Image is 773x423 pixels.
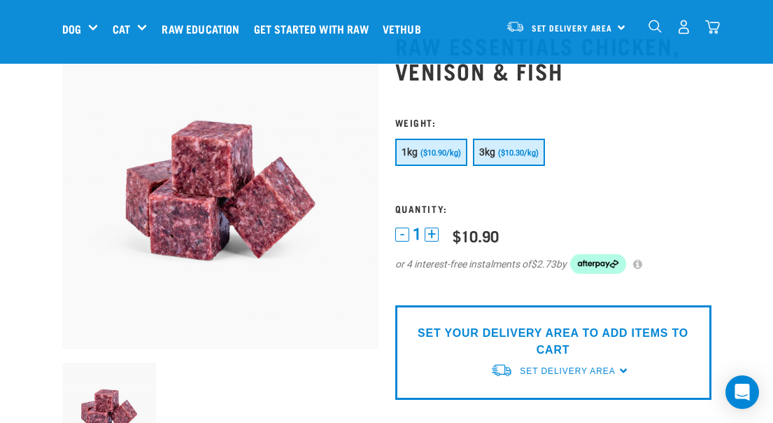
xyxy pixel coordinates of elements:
[705,20,720,34] img: home-icon@2x.png
[62,20,81,37] a: Dog
[250,1,379,57] a: Get started with Raw
[113,20,130,37] a: Cat
[406,325,701,359] p: SET YOUR DELIVERY AREA TO ADD ITEMS TO CART
[395,228,409,242] button: -
[379,1,432,57] a: Vethub
[506,20,525,33] img: van-moving.png
[395,203,711,214] h3: Quantity:
[395,254,711,274] div: or 4 interest-free instalments of by
[473,139,545,166] button: 3kg ($10.30/kg)
[420,148,461,158] span: ($10.90/kg)
[453,227,499,244] div: $10.90
[158,1,250,57] a: Raw Education
[520,366,615,376] span: Set Delivery Area
[425,228,439,242] button: +
[725,375,759,409] div: Open Intercom Messenger
[479,146,496,158] span: 3kg
[490,363,513,377] img: van-moving.png
[648,20,662,33] img: home-icon-1@2x.png
[413,227,421,242] span: 1
[532,26,613,31] span: Set Delivery Area
[531,257,556,272] span: $2.73
[395,139,467,166] button: 1kg ($10.90/kg)
[402,146,418,158] span: 1kg
[570,254,626,274] img: Afterpay
[395,117,711,127] h3: Weight:
[676,20,691,34] img: user.png
[62,32,378,349] img: Chicken Venison mix 1655
[498,148,539,158] span: ($10.30/kg)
